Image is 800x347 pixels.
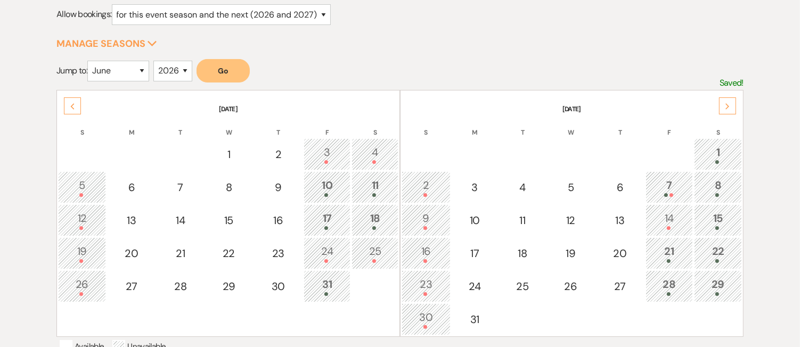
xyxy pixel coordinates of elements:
[601,245,639,261] div: 20
[601,212,639,228] div: 13
[163,212,198,228] div: 14
[107,115,156,137] th: M
[547,115,595,137] th: W
[163,179,198,195] div: 7
[205,115,253,137] th: W
[499,115,546,137] th: T
[407,243,445,263] div: 16
[357,210,393,230] div: 18
[505,212,540,228] div: 11
[211,146,247,162] div: 1
[113,278,150,294] div: 27
[458,278,493,294] div: 24
[651,210,688,230] div: 14
[407,210,445,230] div: 9
[407,309,445,329] div: 30
[64,210,100,230] div: 12
[211,212,247,228] div: 15
[553,179,589,195] div: 5
[452,115,499,137] th: M
[304,115,350,137] th: F
[651,177,688,197] div: 7
[651,243,688,263] div: 21
[357,243,393,263] div: 25
[505,278,540,294] div: 25
[700,276,736,296] div: 29
[357,177,393,197] div: 11
[64,243,100,263] div: 19
[407,276,445,296] div: 23
[309,144,345,164] div: 3
[113,212,150,228] div: 13
[163,245,198,261] div: 21
[646,115,693,137] th: F
[56,65,87,76] span: Jump to:
[651,276,688,296] div: 28
[259,278,297,294] div: 30
[113,245,150,261] div: 20
[357,144,393,164] div: 4
[259,179,297,195] div: 9
[553,278,589,294] div: 26
[64,177,100,197] div: 5
[458,212,493,228] div: 10
[211,278,247,294] div: 29
[700,210,736,230] div: 15
[56,9,111,20] span: Allow bookings:
[163,278,198,294] div: 28
[402,92,742,114] th: [DATE]
[113,179,150,195] div: 6
[458,311,493,327] div: 31
[211,179,247,195] div: 8
[720,76,744,90] p: Saved!
[595,115,644,137] th: T
[58,115,106,137] th: S
[407,177,445,197] div: 2
[309,276,345,296] div: 31
[157,115,204,137] th: T
[259,245,297,261] div: 23
[254,115,303,137] th: T
[601,179,639,195] div: 6
[58,92,398,114] th: [DATE]
[64,276,100,296] div: 26
[56,39,157,48] button: Manage Seasons
[259,212,297,228] div: 16
[211,245,247,261] div: 22
[601,278,639,294] div: 27
[553,245,589,261] div: 19
[458,179,493,195] div: 3
[309,210,345,230] div: 17
[700,144,736,164] div: 1
[309,243,345,263] div: 24
[700,243,736,263] div: 22
[197,59,250,82] button: Go
[259,146,297,162] div: 2
[309,177,345,197] div: 10
[694,115,742,137] th: S
[553,212,589,228] div: 12
[505,179,540,195] div: 4
[458,245,493,261] div: 17
[505,245,540,261] div: 18
[352,115,398,137] th: S
[402,115,451,137] th: S
[700,177,736,197] div: 8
